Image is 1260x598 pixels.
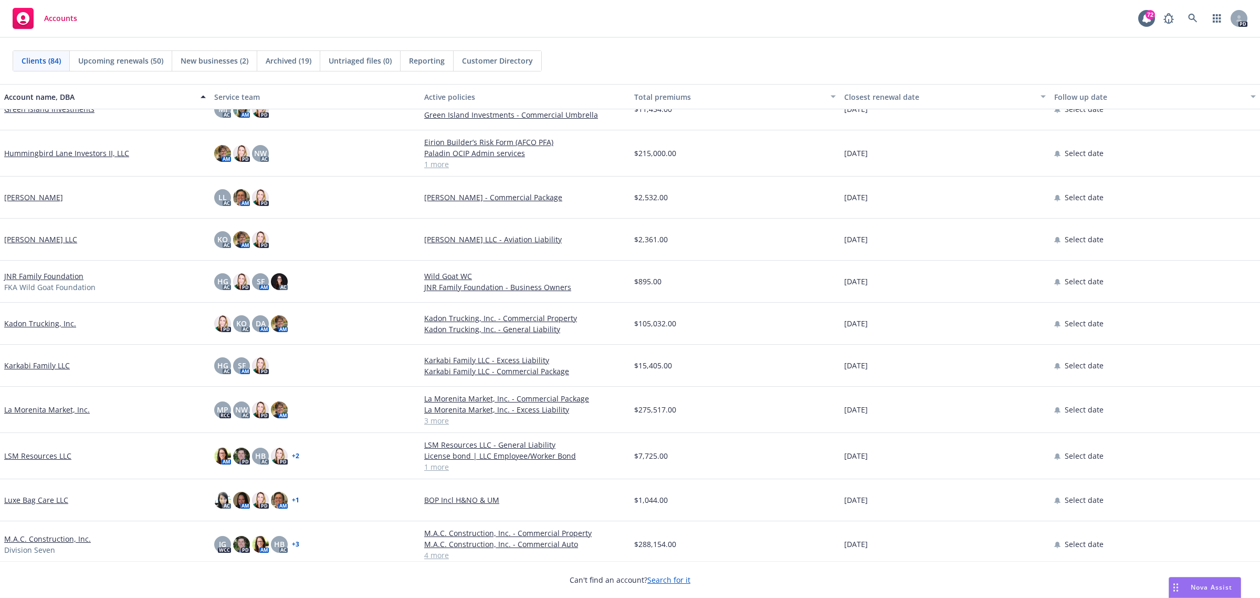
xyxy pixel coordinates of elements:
a: Green Island Investments - Commercial Umbrella [424,109,626,120]
span: HG [217,276,228,287]
a: Paladin OCIP Admin services [424,148,626,159]
span: Select date [1065,148,1104,159]
a: Switch app [1206,8,1227,29]
a: Luxe Bag Care LLC [4,494,68,506]
span: Accounts [44,14,77,23]
span: KO [217,234,228,245]
img: photo [252,231,269,248]
img: photo [214,145,231,162]
span: [DATE] [844,276,868,287]
span: [DATE] [844,148,868,159]
span: Clients (84) [22,55,61,66]
a: La Morenita Market, Inc. - Excess Liability [424,404,626,415]
a: Eirion Builder’s Risk Form (AFCO PFA) [424,137,626,148]
img: photo [214,315,231,332]
span: Select date [1065,360,1104,371]
a: 3 more [424,415,626,426]
a: Accounts [8,4,81,33]
span: [DATE] [844,360,868,371]
button: Active policies [420,84,630,109]
div: Active policies [424,91,626,102]
span: [DATE] [844,404,868,415]
span: SF [238,360,246,371]
span: [DATE] [844,539,868,550]
span: Archived (19) [266,55,311,66]
div: Total premiums [634,91,824,102]
a: Search for it [647,575,690,585]
span: Select date [1065,192,1104,203]
a: LSM Resources LLC - General Liability [424,439,626,450]
a: Search [1182,8,1203,29]
span: $895.00 [634,276,661,287]
span: [DATE] [844,450,868,461]
span: $15,405.00 [634,360,672,371]
a: License bond | LLC Employee/Worker Bond [424,450,626,461]
span: DA [256,318,266,329]
span: Select date [1065,276,1104,287]
span: Customer Directory [462,55,533,66]
span: $288,154.00 [634,539,676,550]
span: $275,517.00 [634,404,676,415]
span: Division Seven [4,544,55,555]
img: photo [233,145,250,162]
img: photo [214,448,231,465]
img: photo [233,492,250,509]
a: JNR Family Foundation - Business Owners [424,282,626,293]
img: photo [271,401,288,418]
span: HB [255,450,266,461]
a: 1 more [424,159,626,170]
a: [PERSON_NAME] LLC [4,234,77,245]
span: Select date [1065,318,1104,329]
a: Karkabi Family LLC [4,360,70,371]
span: Select date [1065,234,1104,245]
span: JG [219,539,226,550]
a: La Morenita Market, Inc. [4,404,90,415]
img: photo [233,231,250,248]
span: Select date [1065,539,1104,550]
button: Follow up date [1050,84,1260,109]
img: photo [233,273,250,290]
a: 4 more [424,550,626,561]
img: photo [214,492,231,509]
img: photo [252,401,269,418]
a: [PERSON_NAME] LLC - Aviation Liability [424,234,626,245]
div: Service team [214,91,416,102]
span: NW [254,148,267,159]
span: HB [274,539,285,550]
span: Select date [1065,404,1104,415]
button: Total premiums [630,84,840,109]
span: $2,532.00 [634,192,668,203]
button: Closest renewal date [840,84,1050,109]
span: KO [236,318,247,329]
span: $7,725.00 [634,450,668,461]
span: NW [235,404,248,415]
a: JNR Family Foundation [4,271,83,282]
div: Account name, DBA [4,91,194,102]
a: LSM Resources LLC [4,450,71,461]
span: [DATE] [844,494,868,506]
span: Untriaged files (0) [329,55,392,66]
a: [PERSON_NAME] [4,192,63,203]
img: photo [233,448,250,465]
a: Kadon Trucking, Inc. - Commercial Property [424,313,626,324]
img: photo [252,492,269,509]
a: Karkabi Family LLC - Excess Liability [424,355,626,366]
a: Kadon Trucking, Inc. - General Liability [424,324,626,335]
a: Karkabi Family LLC - Commercial Package [424,366,626,377]
span: HG [217,360,228,371]
img: photo [252,536,269,553]
div: Drag to move [1169,578,1182,597]
span: [DATE] [844,318,868,329]
a: M.A.C. Construction, Inc. - Commercial Auto [424,539,626,550]
a: + 1 [292,497,299,503]
span: [DATE] [844,234,868,245]
a: Hummingbird Lane Investors II, LLC [4,148,129,159]
img: photo [271,448,288,465]
a: Kadon Trucking, Inc. [4,318,76,329]
span: LL [218,192,227,203]
span: $2,361.00 [634,234,668,245]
